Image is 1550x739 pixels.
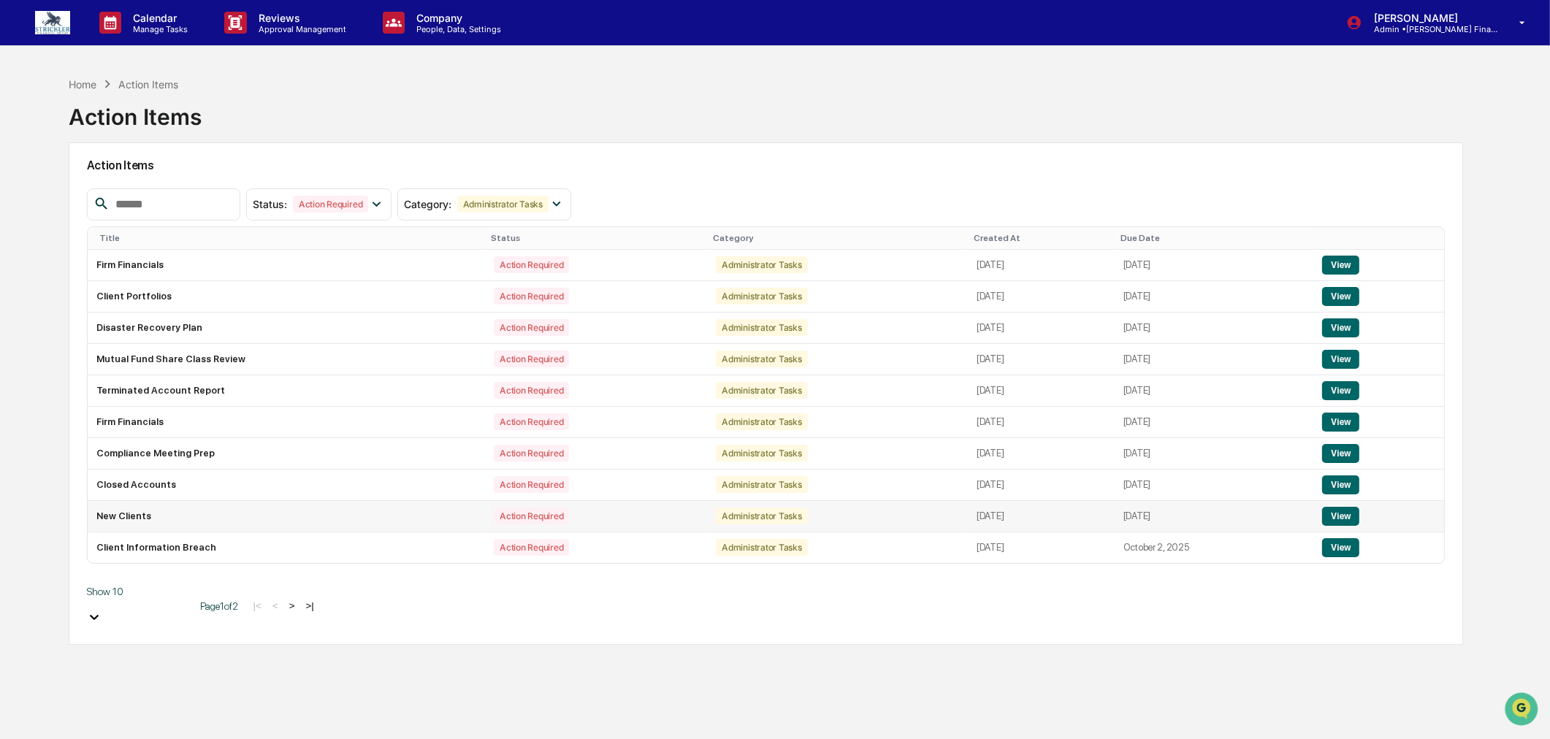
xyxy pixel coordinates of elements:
[713,233,962,243] div: Category
[1322,318,1359,337] button: View
[1322,291,1359,302] a: View
[494,351,569,367] div: Action Required
[103,340,177,352] a: Powered byPylon
[268,600,283,612] button: <
[716,445,807,462] div: Administrator Tasks
[1322,444,1359,463] button: View
[1322,353,1359,364] a: View
[15,205,41,231] img: 1746055101610-c473b297-6a78-478c-a979-82029cc54cd1
[716,539,807,556] div: Administrator Tasks
[15,307,26,318] div: 🔎
[1322,385,1359,396] a: View
[716,256,807,273] div: Administrator Tasks
[1322,538,1359,557] button: View
[1322,259,1359,270] a: View
[494,319,569,336] div: Action Required
[88,407,485,438] td: Firm Financials
[1115,281,1313,313] td: [DATE]
[968,344,1115,375] td: [DATE]
[293,196,368,212] div: Action Required
[1115,501,1313,532] td: [DATE]
[716,319,807,336] div: Administrator Tasks
[404,198,451,210] span: Category :
[200,600,238,612] span: Page 1 of 2
[491,233,701,243] div: Status
[121,12,195,24] p: Calendar
[248,210,266,227] button: Start new chat
[88,375,485,407] td: Terminated Account Report
[50,205,240,220] div: Start new chat
[247,24,354,34] p: Approval Management
[1322,322,1359,333] a: View
[88,281,485,313] td: Client Portfolios
[253,198,287,210] span: Status :
[1322,287,1359,306] button: View
[1115,532,1313,563] td: October 2, 2025
[15,124,266,148] p: How can we help?
[1115,344,1313,375] td: [DATE]
[968,501,1115,532] td: [DATE]
[1362,24,1498,34] p: Admin • [PERSON_NAME] Financial Group
[968,532,1115,563] td: [DATE]
[1322,448,1359,459] a: View
[121,277,181,292] span: Attestations
[69,92,202,130] div: Action Items
[100,272,187,298] a: 🗄️Attestations
[87,586,189,597] div: Show 10
[716,288,807,305] div: Administrator Tasks
[405,12,508,24] p: Company
[69,78,96,91] div: Home
[88,501,485,532] td: New Clients
[1115,250,1313,281] td: [DATE]
[716,351,807,367] div: Administrator Tasks
[99,233,479,243] div: Title
[968,250,1115,281] td: [DATE]
[1322,381,1359,400] button: View
[716,382,807,399] div: Administrator Tasks
[716,413,807,430] div: Administrator Tasks
[968,438,1115,470] td: [DATE]
[15,279,26,291] div: 🖐️
[1322,475,1359,494] button: View
[1322,350,1359,369] button: View
[249,600,266,612] button: |<
[1322,507,1359,526] button: View
[716,476,807,493] div: Administrator Tasks
[247,12,354,24] p: Reviews
[106,279,118,291] div: 🗄️
[15,80,44,110] img: Greenboard
[494,445,569,462] div: Action Required
[88,532,485,563] td: Client Information Breach
[87,158,1446,172] h2: Action Items
[88,470,485,501] td: Closed Accounts
[1322,413,1359,432] button: View
[968,313,1115,344] td: [DATE]
[1362,12,1498,24] p: [PERSON_NAME]
[1115,375,1313,407] td: [DATE]
[968,470,1115,501] td: [DATE]
[405,24,508,34] p: People, Data, Settings
[88,313,485,344] td: Disaster Recovery Plan
[494,413,569,430] div: Action Required
[494,508,569,524] div: Action Required
[29,305,92,320] span: Data Lookup
[285,600,299,612] button: >
[968,407,1115,438] td: [DATE]
[1322,416,1359,427] a: View
[35,11,70,34] img: logo
[1120,233,1307,243] div: Due Date
[968,281,1115,313] td: [DATE]
[974,233,1109,243] div: Created At
[9,299,98,326] a: 🔎Data Lookup
[118,78,178,91] div: Action Items
[1115,313,1313,344] td: [DATE]
[302,600,318,612] button: >|
[1503,691,1543,730] iframe: Open customer support
[1115,438,1313,470] td: [DATE]
[1115,407,1313,438] td: [DATE]
[1322,542,1359,553] a: View
[1115,470,1313,501] td: [DATE]
[494,476,569,493] div: Action Required
[121,24,195,34] p: Manage Tasks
